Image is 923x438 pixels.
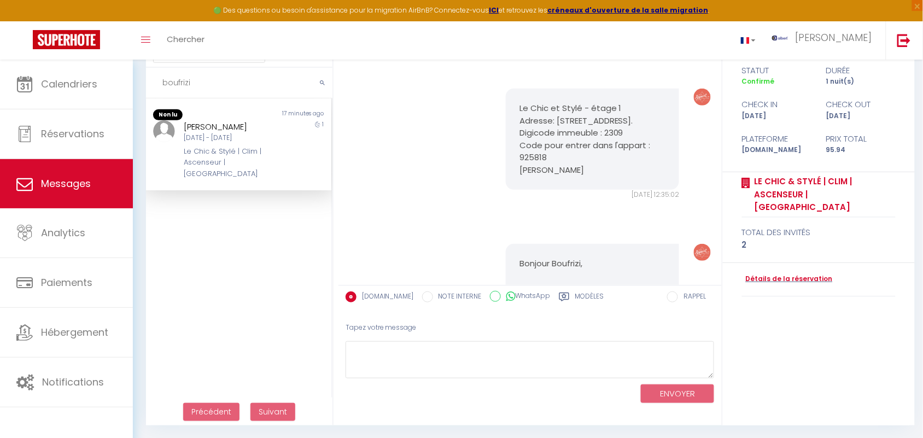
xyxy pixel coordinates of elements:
[506,190,679,200] div: [DATE] 12:35:02
[153,109,183,120] span: Non lu
[751,175,896,214] a: Le Chic & Stylé | Clim | Ascenseur | [GEOGRAPHIC_DATA]
[41,177,91,190] span: Messages
[678,291,706,303] label: RAPPEL
[41,77,97,91] span: Calendriers
[167,33,205,45] span: Chercher
[742,238,896,252] div: 2
[735,145,819,155] div: [DOMAIN_NAME]
[519,258,665,270] p: Bonjour Boufrizi,
[184,120,278,133] div: [PERSON_NAME]
[323,120,324,129] span: 1
[772,36,788,40] img: ...
[735,98,819,111] div: check in
[548,5,709,15] a: créneaux d'ouverture de la salle migration
[159,21,213,60] a: Chercher
[694,244,711,261] img: ...
[41,325,108,339] span: Hébergement
[897,33,911,47] img: logout
[259,406,287,417] span: Suivant
[489,5,499,15] a: ICI
[146,68,332,98] input: Rechercher un mot clé
[238,109,331,120] div: 17 minutes ago
[153,120,175,142] img: ...
[33,30,100,49] img: Super Booking
[575,291,604,305] label: Modèles
[501,291,551,303] label: WhatsApp
[184,133,278,143] div: [DATE] - [DATE]
[519,102,665,176] pre: Le Chic et Stylé - étage 1 Adresse: [STREET_ADDRESS]. Digicode immeuble : 2309 Code pour entrer d...
[191,406,231,417] span: Précédent
[742,274,833,284] a: Détails de la réservation
[42,375,104,389] span: Notifications
[819,111,903,121] div: [DATE]
[433,291,482,303] label: NOTE INTERNE
[357,291,414,303] label: [DOMAIN_NAME]
[250,403,295,422] button: Next
[735,111,819,121] div: [DATE]
[346,314,715,341] div: Tapez votre message
[735,132,819,145] div: Plateforme
[819,77,903,87] div: 1 nuit(s)
[819,132,903,145] div: Prix total
[764,21,886,60] a: ... [PERSON_NAME]
[41,276,92,289] span: Paiements
[641,384,714,404] button: ENVOYER
[742,77,775,86] span: Confirmé
[183,403,239,422] button: Previous
[41,127,104,141] span: Réservations
[742,226,896,239] div: total des invités
[819,64,903,77] div: durée
[694,89,711,106] img: ...
[184,146,278,179] div: Le Chic & Stylé | Clim | Ascenseur | [GEOGRAPHIC_DATA]
[41,226,85,240] span: Analytics
[819,145,903,155] div: 95.94
[735,64,819,77] div: statut
[9,4,42,37] button: Ouvrir le widget de chat LiveChat
[819,98,903,111] div: check out
[796,31,872,44] span: [PERSON_NAME]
